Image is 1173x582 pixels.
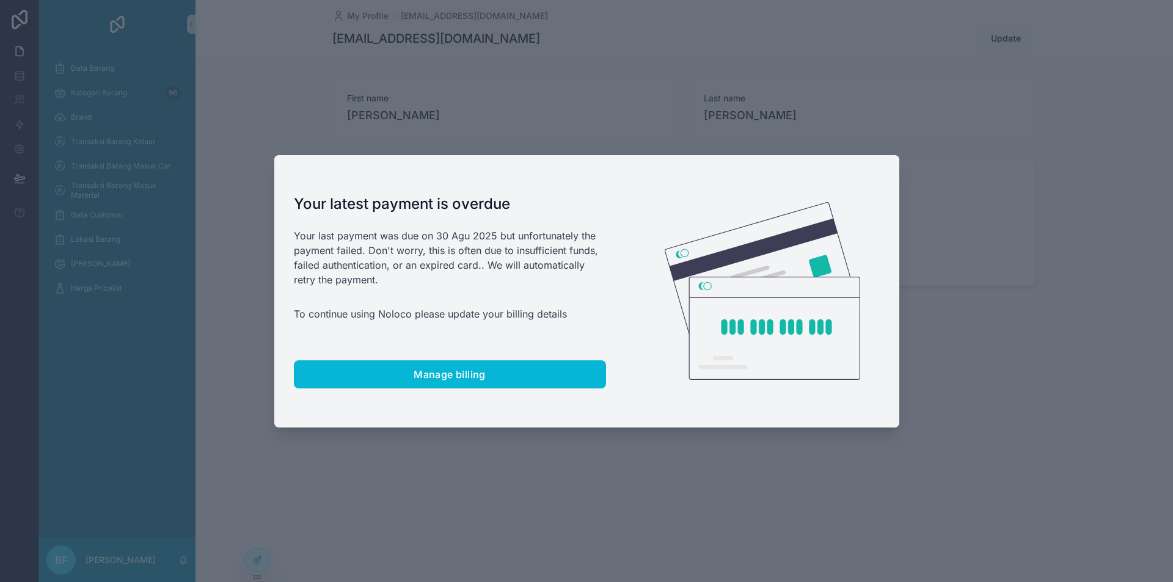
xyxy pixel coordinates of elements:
[294,228,606,287] p: Your last payment was due on 30 Agu 2025 but unfortunately the payment failed. Don't worry, this ...
[294,307,606,321] p: To continue using Noloco please update your billing details
[294,194,606,214] h1: Your latest payment is overdue
[294,360,606,388] button: Manage billing
[665,202,860,380] img: Credit card illustration
[414,368,486,380] span: Manage billing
